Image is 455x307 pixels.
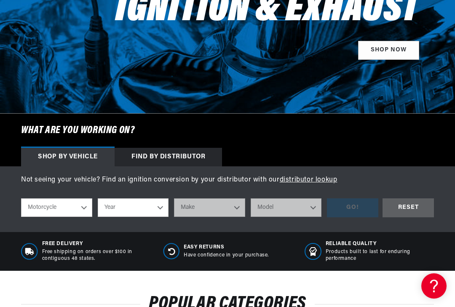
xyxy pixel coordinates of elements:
[21,198,92,217] select: Ride Type
[115,148,222,166] div: Find by Distributor
[21,175,434,186] p: Not seeing your vehicle? Find an ignition conversion by your distributor with our
[21,148,115,166] div: Shop by vehicle
[383,198,434,217] div: RESET
[42,240,150,248] span: Free Delivery
[280,176,337,183] a: distributor lookup
[174,198,245,217] select: Make
[358,41,419,60] a: SHOP NOW
[98,198,169,217] select: Year
[42,248,150,263] p: Free shipping on orders over $100 in contiguous 48 states.
[251,198,322,217] select: Model
[184,252,269,259] p: Have confidence in your purchase.
[326,240,434,248] span: RELIABLE QUALITY
[326,248,434,263] p: Products built to last for enduring performance
[184,244,269,251] span: Easy Returns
